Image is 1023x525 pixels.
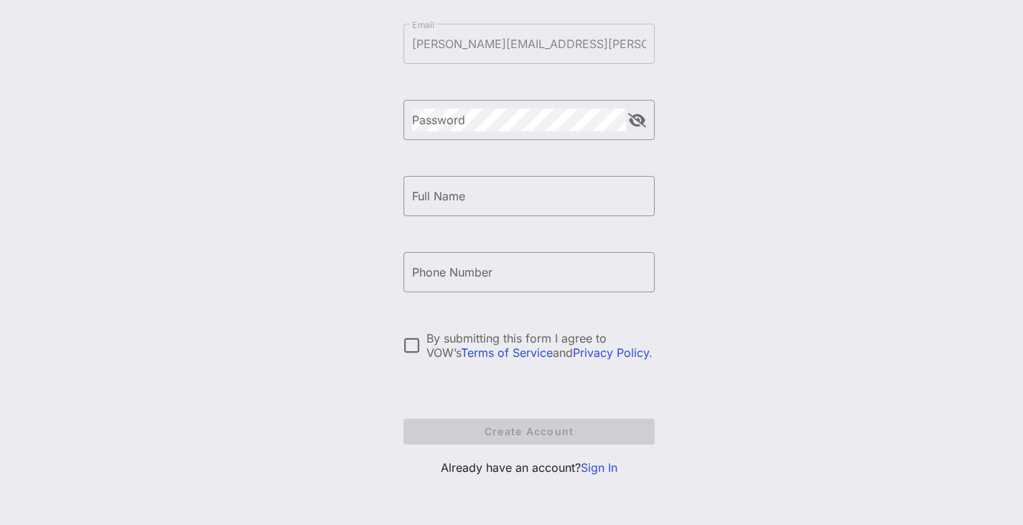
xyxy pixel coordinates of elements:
label: Email [412,19,434,30]
div: By submitting this form I agree to VOW’s and . [426,331,655,360]
a: Terms of Service [461,345,553,360]
a: Privacy Policy [573,345,649,360]
button: append icon [628,113,646,128]
a: Sign In [581,460,617,475]
p: Already have an account? [403,459,655,476]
